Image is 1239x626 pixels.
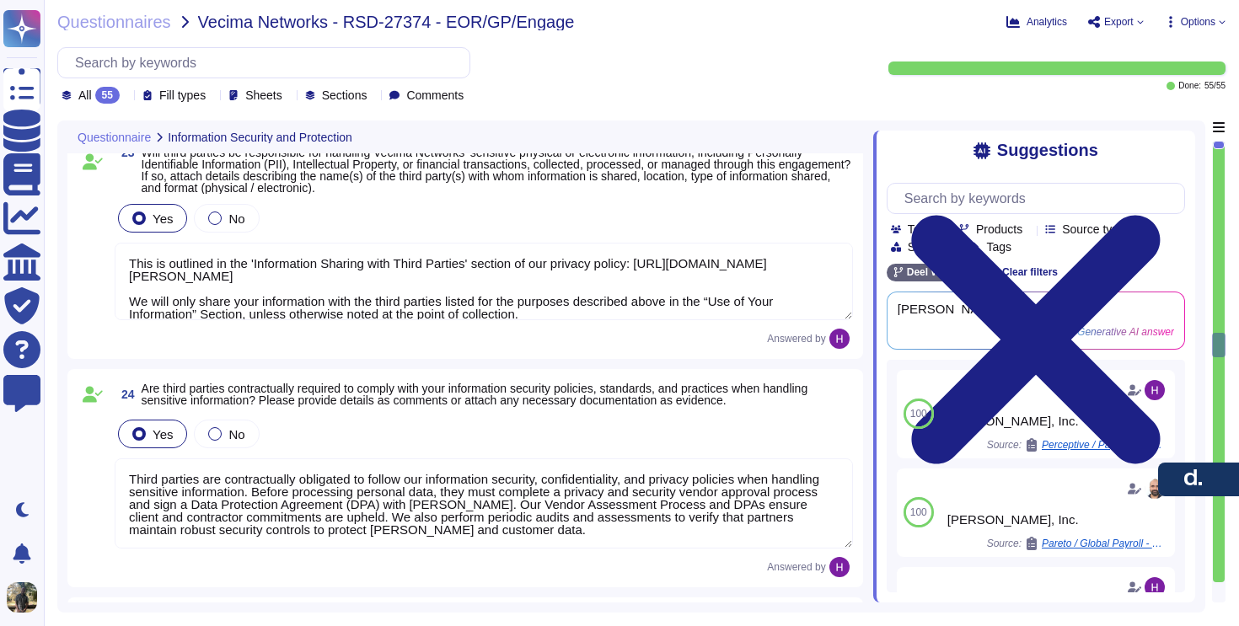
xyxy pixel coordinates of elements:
[153,427,173,441] span: Yes
[1042,538,1168,548] span: Pareto / Global Payroll - RSD-24043
[1145,380,1165,400] img: user
[198,13,575,30] span: Vecima Networks - RSD-27374 - EOR/GP/Engage
[57,13,171,30] span: Questionnaires
[767,334,825,344] span: Answered by
[910,507,927,517] span: 100
[115,458,853,548] textarea: Third parties are contractually obligated to follow our information security, confidentiality, an...
[322,89,367,101] span: Sections
[987,537,1168,550] span: Source:
[1204,82,1226,90] span: 55 / 55
[115,243,853,320] textarea: This is outlined in the 'Information Sharing with Third Parties' section of our privacy policy: [...
[245,89,282,101] span: Sheets
[95,87,120,104] div: 55
[115,388,135,400] span: 24
[1181,17,1215,27] span: Options
[1104,17,1134,27] span: Export
[78,89,92,101] span: All
[829,329,850,349] img: user
[168,131,352,143] span: Information Security and Protection
[1145,479,1165,499] img: user
[228,427,244,441] span: No
[896,184,1184,213] input: Search by keywords
[159,89,206,101] span: Fill types
[78,131,151,143] span: Questionnaire
[406,89,464,101] span: Comments
[767,562,825,572] span: Answered by
[1006,15,1067,29] button: Analytics
[153,211,173,226] span: Yes
[910,409,927,419] span: 100
[142,146,851,195] span: Will third parties be responsible for handling Vecima Networks' sensitive physical or electronic ...
[67,48,469,78] input: Search by keywords
[829,557,850,577] img: user
[1027,17,1067,27] span: Analytics
[1178,82,1201,90] span: Done:
[1145,577,1165,597] img: user
[228,211,244,226] span: No
[3,579,49,616] button: user
[7,582,37,613] img: user
[115,147,135,158] span: 23
[142,382,808,407] span: Are third parties contractually required to comply with your information security policies, stand...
